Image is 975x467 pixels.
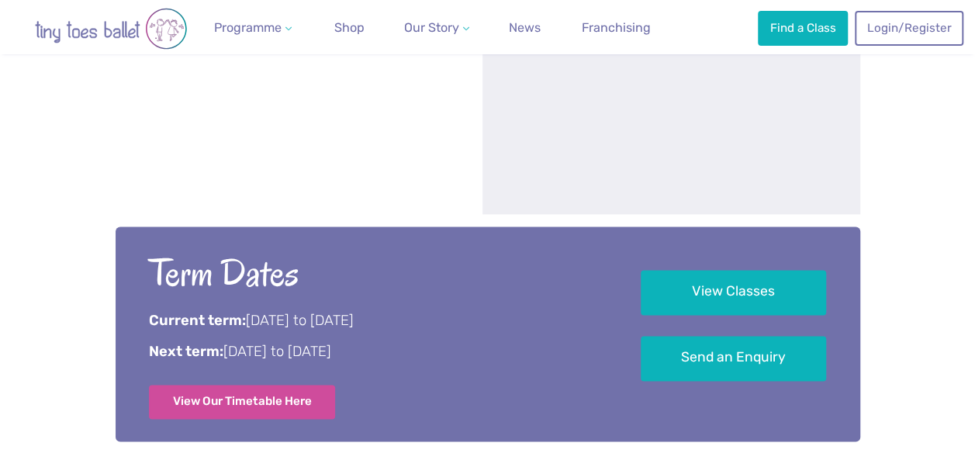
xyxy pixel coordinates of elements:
a: Login/Register [855,11,963,45]
strong: Current term: [149,312,246,329]
a: Programme [208,12,298,43]
img: tiny toes ballet [18,8,204,50]
p: [DATE] to [DATE] [149,342,598,362]
span: Shop [334,20,365,35]
span: Our Story [404,20,459,35]
a: Shop [328,12,371,43]
a: View Our Timetable Here [149,385,336,419]
a: View Classes [641,270,826,316]
a: Find a Class [758,11,848,45]
a: News [503,12,547,43]
a: Send an Enquiry [641,336,826,382]
span: Franchising [582,20,651,35]
p: [DATE] to [DATE] [149,311,598,331]
span: News [509,20,541,35]
span: Programme [214,20,282,35]
a: Franchising [576,12,657,43]
h2: Term Dates [149,249,598,298]
a: Our Story [398,12,475,43]
strong: Next term: [149,343,223,360]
